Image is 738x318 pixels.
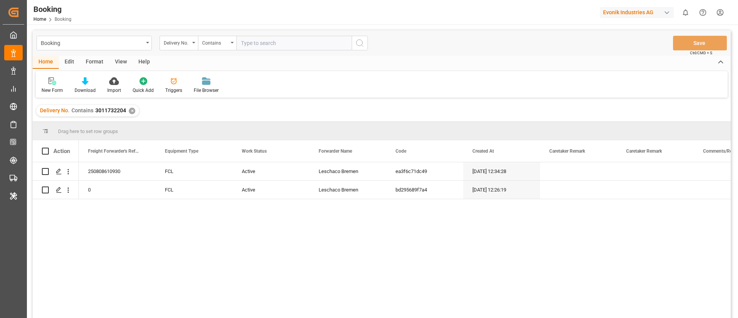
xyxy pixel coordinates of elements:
span: Equipment Type [165,148,198,154]
input: Type to search [236,36,352,50]
span: Drag here to set row groups [58,128,118,134]
div: bd295689f7a4 [386,181,463,199]
div: Quick Add [133,87,154,94]
div: Home [33,56,59,69]
div: Format [80,56,109,69]
span: Delivery No. [40,107,70,113]
div: Leschaco Bremen [309,162,386,180]
div: Press SPACE to select this row. [33,181,79,199]
div: 250808610930 [79,162,156,180]
div: Leschaco Bremen [309,181,386,199]
span: Work Status [242,148,267,154]
div: File Browser [194,87,219,94]
div: View [109,56,133,69]
div: Help [133,56,156,69]
span: Contains [71,107,93,113]
button: Save [673,36,727,50]
div: [DATE] 12:34:28 [463,162,540,180]
button: Help Center [694,4,711,21]
span: Freight Forwarder's Reference No. [88,148,140,154]
div: New Form [42,87,63,94]
button: search button [352,36,368,50]
span: Ctrl/CMD + S [690,50,712,56]
div: 0 [79,181,156,199]
button: Evonik Industries AG [600,5,677,20]
button: open menu [198,36,236,50]
div: Booking [33,3,71,15]
div: Active [233,162,309,180]
div: Active [233,181,309,199]
div: Contains [202,38,228,47]
div: ea3f6c71dc49 [386,162,463,180]
button: show 0 new notifications [677,4,694,21]
span: Code [396,148,406,154]
div: Import [107,87,121,94]
span: Created At [472,148,494,154]
span: Caretaker Remark [626,148,662,154]
div: ✕ [129,108,135,114]
button: open menu [37,36,152,50]
div: FCL [156,162,233,180]
div: Booking [41,38,143,47]
span: Forwarder Name [319,148,352,154]
div: Download [75,87,96,94]
div: Press SPACE to select this row. [33,162,79,181]
span: 3011732204 [95,107,126,113]
div: Edit [59,56,80,69]
button: open menu [160,36,198,50]
div: Evonik Industries AG [600,7,674,18]
div: Action [53,148,70,155]
a: Home [33,17,46,22]
div: Delivery No. [164,38,190,47]
div: Triggers [165,87,182,94]
div: FCL [156,181,233,199]
div: [DATE] 12:26:19 [463,181,540,199]
span: Caretaker Remark [549,148,585,154]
